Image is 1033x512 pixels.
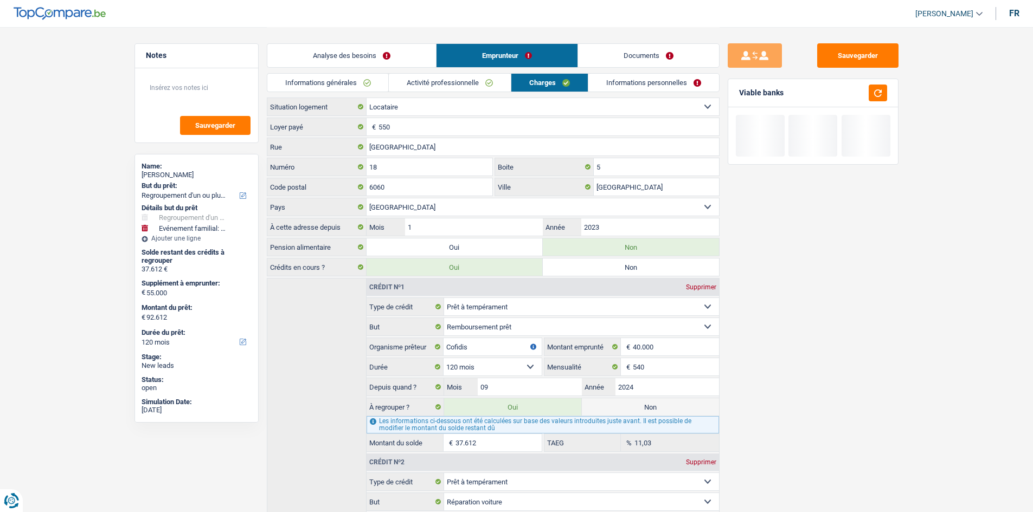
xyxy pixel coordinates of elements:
[495,158,594,176] label: Boite
[582,378,615,396] label: Année
[444,378,478,396] label: Mois
[739,88,784,98] div: Viable banks
[367,258,543,276] label: Oui
[142,353,252,361] div: Stage:
[367,473,444,490] label: Type de crédit
[142,328,249,337] label: Durée du prêt:
[621,358,633,375] span: €
[621,434,634,451] span: %
[367,459,407,465] div: Crédit nº2
[367,118,378,135] span: €
[588,74,719,92] a: Informations personnelles
[142,171,252,179] div: [PERSON_NAME]
[367,298,444,315] label: Type de crédit
[367,318,444,335] label: But
[478,378,581,396] input: MM
[267,44,436,67] a: Analyse des besoins
[267,74,389,92] a: Informations générales
[367,378,444,396] label: Depuis quand ?
[142,361,252,370] div: New leads
[1009,8,1019,18] div: fr
[389,74,511,92] a: Activité professionnelle
[142,384,252,392] div: open
[367,434,444,451] label: Montant du solde
[267,118,367,135] label: Loyer payé
[267,198,367,216] label: Pays
[142,182,249,190] label: But du prêt:
[511,74,588,92] a: Charges
[142,204,252,212] div: Détails but du prêt
[543,258,719,276] label: Non
[582,398,719,416] label: Non
[621,338,633,355] span: €
[367,416,718,433] div: Les informations ci-dessous ont été calculées sur base des valeurs introduites juste avant. Il es...
[367,218,405,236] label: Mois
[142,375,252,384] div: Status:
[581,218,718,236] input: AAAA
[14,7,106,20] img: TopCompare Logo
[367,284,407,290] div: Crédit nº1
[817,43,899,68] button: Sauvegarder
[578,44,719,67] a: Documents
[267,238,367,256] label: Pension alimentaire
[405,218,542,236] input: MM
[267,138,367,155] label: Rue
[267,98,367,115] label: Situation logement
[142,162,252,171] div: Name:
[544,338,621,355] label: Montant emprunté
[543,238,719,256] label: Non
[444,398,581,416] label: Oui
[683,284,719,290] div: Supprimer
[615,378,719,396] input: AAAA
[142,248,252,265] div: Solde restant des crédits à regrouper
[367,398,444,416] label: À regrouper ?
[142,235,252,242] div: Ajouter une ligne
[367,238,543,256] label: Oui
[444,434,455,451] span: €
[267,158,367,176] label: Numéro
[146,51,247,60] h5: Notes
[267,218,367,236] label: À cette adresse depuis
[907,5,983,23] a: [PERSON_NAME]
[543,218,581,236] label: Année
[195,122,235,129] span: Sauvegarder
[437,44,578,67] a: Emprunteur
[267,258,367,276] label: Crédits en cours ?
[544,358,621,375] label: Mensualité
[180,116,251,135] button: Sauvegarder
[495,178,594,196] label: Ville
[367,358,444,375] label: Durée
[142,265,252,274] div: 37.612 €
[142,313,145,322] span: €
[267,178,367,196] label: Code postal
[683,459,719,465] div: Supprimer
[142,279,249,288] label: Supplément à emprunter:
[367,338,444,355] label: Organisme prêteur
[142,406,252,414] div: [DATE]
[544,434,621,451] label: TAEG
[915,9,973,18] span: [PERSON_NAME]
[367,493,444,510] label: But
[142,288,145,297] span: €
[142,303,249,312] label: Montant du prêt:
[142,398,252,406] div: Simulation Date:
